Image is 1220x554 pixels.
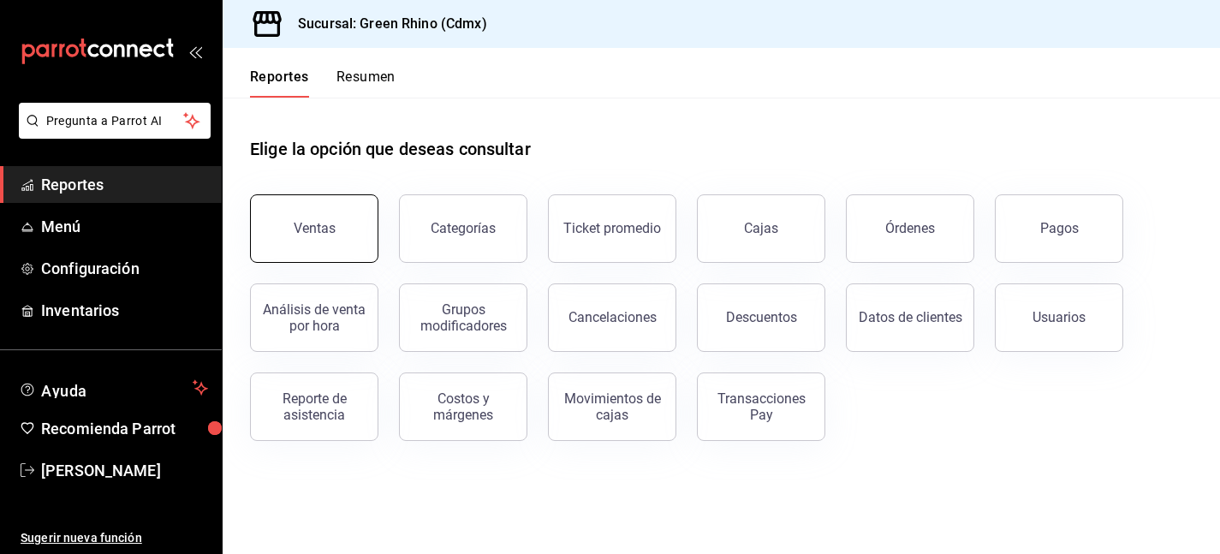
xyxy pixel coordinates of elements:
div: Movimientos de cajas [559,390,665,423]
div: Usuarios [1033,309,1086,325]
span: Inventarios [41,299,208,322]
div: Órdenes [885,220,935,236]
span: Recomienda Parrot [41,417,208,440]
button: Grupos modificadores [399,283,527,352]
div: Grupos modificadores [410,301,516,334]
div: Categorías [431,220,496,236]
div: Cajas [744,218,779,239]
button: open_drawer_menu [188,45,202,58]
button: Pagos [995,194,1123,263]
span: Ayuda [41,378,186,398]
button: Descuentos [697,283,825,352]
span: Pregunta a Parrot AI [46,112,184,130]
div: Análisis de venta por hora [261,301,367,334]
h1: Elige la opción que deseas consultar [250,136,531,162]
button: Pregunta a Parrot AI [19,103,211,139]
button: Transacciones Pay [697,372,825,441]
button: Reporte de asistencia [250,372,378,441]
button: Usuarios [995,283,1123,352]
button: Análisis de venta por hora [250,283,378,352]
button: Reportes [250,69,309,98]
button: Órdenes [846,194,974,263]
div: Pagos [1040,220,1079,236]
div: Cancelaciones [568,309,657,325]
div: Costos y márgenes [410,390,516,423]
button: Datos de clientes [846,283,974,352]
button: Movimientos de cajas [548,372,676,441]
span: Configuración [41,257,208,280]
div: Datos de clientes [859,309,962,325]
div: Reporte de asistencia [261,390,367,423]
span: [PERSON_NAME] [41,459,208,482]
button: Costos y márgenes [399,372,527,441]
span: Menú [41,215,208,238]
button: Resumen [336,69,396,98]
button: Categorías [399,194,527,263]
div: Transacciones Pay [708,390,814,423]
button: Ventas [250,194,378,263]
h3: Sucursal: Green Rhino (Cdmx) [284,14,487,34]
div: Descuentos [726,309,797,325]
div: Ventas [294,220,336,236]
span: Sugerir nueva función [21,529,208,547]
span: Reportes [41,173,208,196]
a: Pregunta a Parrot AI [12,124,211,142]
a: Cajas [697,194,825,263]
button: Ticket promedio [548,194,676,263]
div: Ticket promedio [563,220,661,236]
div: navigation tabs [250,69,396,98]
button: Cancelaciones [548,283,676,352]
